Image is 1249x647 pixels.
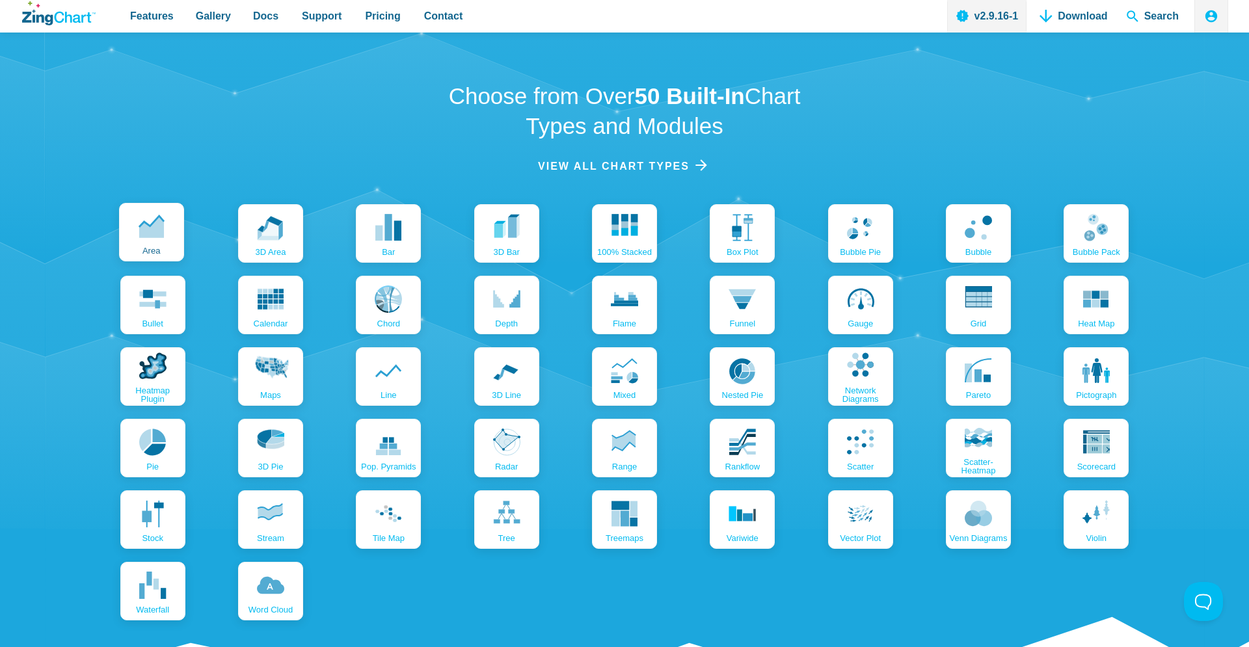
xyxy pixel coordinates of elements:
a: Network Diagrams [828,347,893,406]
a: depth [474,276,539,334]
span: flame [613,319,636,328]
a: maps [238,347,303,406]
span: violin [1086,534,1107,542]
a: 100% Stacked [592,204,657,263]
a: 3D pie [238,419,303,477]
span: box plot [727,248,758,256]
span: range [612,462,637,471]
span: vector plot [840,534,881,542]
span: funnel [729,319,755,328]
a: radar [474,419,539,477]
span: scorecard [1077,462,1116,471]
span: chord [377,319,400,328]
a: chord [356,276,421,334]
span: nested pie [722,391,764,399]
span: gauge [848,319,873,328]
a: pop. pyramids [356,419,421,477]
a: 3D bar [474,204,539,263]
a: funnel [710,276,775,334]
a: calendar [238,276,303,334]
span: 3D pie [258,462,283,471]
span: rankflow [725,462,760,471]
span: Docs [253,7,278,25]
span: Contact [424,7,463,25]
a: waterfall [120,562,185,620]
a: pie [120,419,185,477]
a: range [592,419,657,477]
span: scatter [847,462,874,471]
a: bubble pie [828,204,893,263]
span: calendar [254,319,288,328]
a: View all chart Types [538,157,711,175]
a: scatter-heatmap [946,419,1011,477]
span: 3D line [492,391,521,399]
span: treemaps [606,534,643,542]
span: 3D area [255,248,286,256]
span: tree [498,534,515,542]
span: Pricing [365,7,400,25]
a: scorecard [1064,419,1129,477]
span: Features [130,7,174,25]
iframe: Toggle Customer Support [1184,582,1223,621]
span: 3D bar [493,248,519,256]
span: pictograph [1076,391,1116,399]
a: gauge [828,276,893,334]
a: stream [238,490,303,549]
span: grid [971,319,987,328]
a: box plot [710,204,775,263]
a: scatter [828,419,893,477]
a: line [356,347,421,406]
a: rankflow [710,419,775,477]
a: bullet [120,276,185,334]
span: bar [382,248,395,256]
a: mixed [592,347,657,406]
a: vector plot [828,490,893,549]
a: tile map [356,490,421,549]
a: pareto [946,347,1011,406]
a: treemaps [592,490,657,549]
a: bubble pack [1064,204,1129,263]
strong: 50 Built-In [635,83,745,109]
a: violin [1064,490,1129,549]
span: Gallery [196,7,231,25]
span: maps [260,391,281,399]
span: area [142,246,160,255]
a: venn diagrams [946,490,1011,549]
a: area [119,203,184,261]
span: venn diagrams [950,534,1008,542]
a: 3D line [474,347,539,406]
a: 3D area [238,204,303,263]
span: stream [257,534,284,542]
span: line [381,391,397,399]
span: pie [146,462,159,471]
a: bar [356,204,421,263]
a: bubble [946,204,1011,263]
span: Heat map [1078,319,1114,328]
span: scatter-heatmap [949,458,1008,475]
span: pareto [966,391,991,399]
span: bubble pack [1073,248,1120,256]
span: stock [142,534,163,542]
a: flame [592,276,657,334]
span: bullet [142,319,163,328]
h2: Choose from Over Chart Types and Modules [435,81,815,140]
a: stock [120,490,185,549]
span: word cloud [248,605,293,614]
a: grid [946,276,1011,334]
span: Support [302,7,342,25]
span: View all chart Types [538,157,690,175]
span: pop. pyramids [361,462,416,471]
span: depth [495,319,518,328]
a: tree [474,490,539,549]
a: nested pie [710,347,775,406]
a: Heat map [1064,276,1129,334]
span: variwide [727,534,759,542]
span: Heatmap Plugin [124,386,182,403]
span: mixed [613,391,636,399]
span: bubble [965,248,991,256]
span: Network Diagrams [831,386,890,403]
span: radar [495,462,518,471]
span: waterfall [136,605,169,614]
span: bubble pie [840,248,881,256]
a: pictograph [1064,347,1129,406]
